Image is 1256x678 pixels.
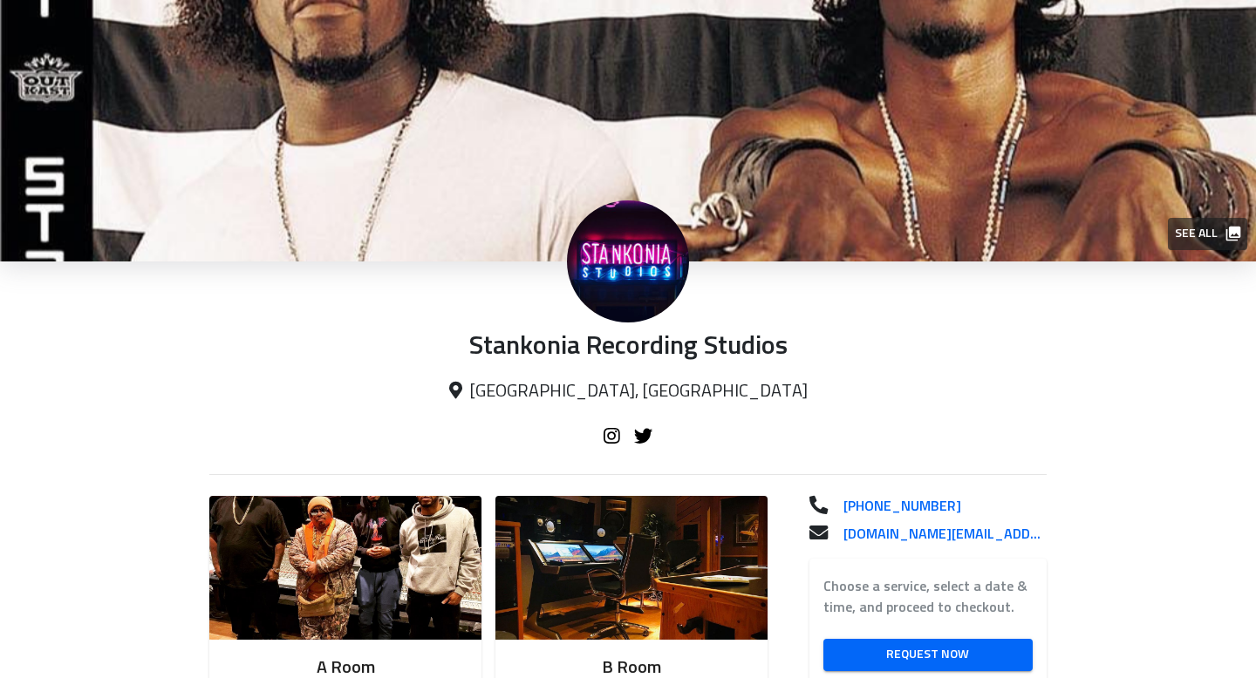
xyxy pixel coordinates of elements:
[567,200,689,322] img: Stankonia Recording Studios
[209,381,1047,403] p: [GEOGRAPHIC_DATA], [GEOGRAPHIC_DATA]
[829,524,1047,545] a: [DOMAIN_NAME][EMAIL_ADDRESS][DOMAIN_NAME]
[209,496,481,640] img: Room image
[1175,223,1239,245] span: See all
[837,644,1019,666] span: Request Now
[823,639,1033,671] a: Request Now
[823,576,1033,618] label: Choose a service, select a date & time, and proceed to checkout.
[209,331,1047,363] p: Stankonia Recording Studios
[495,496,768,640] img: Room image
[829,496,1047,517] a: [PHONE_NUMBER]
[1168,218,1247,250] button: See all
